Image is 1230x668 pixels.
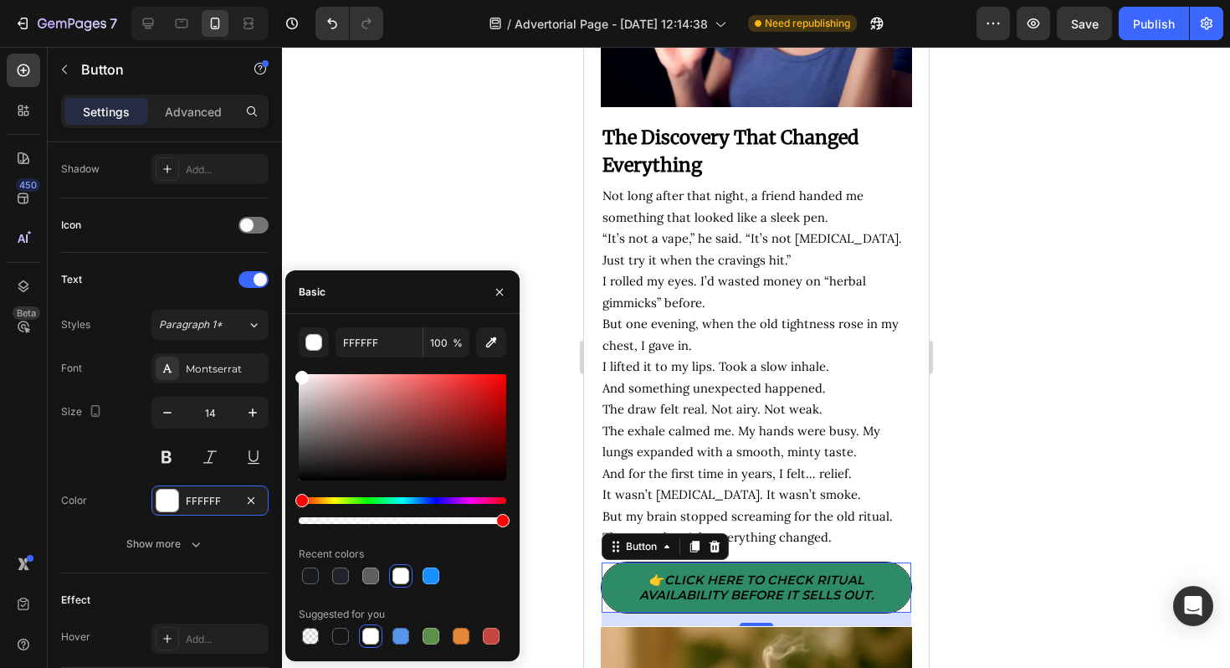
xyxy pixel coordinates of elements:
[453,336,463,351] span: %
[299,607,385,622] div: Suggested for you
[584,47,929,668] iframe: Design area
[315,7,383,40] div: Undo/Redo
[299,497,506,504] div: Hue
[507,15,511,33] span: /
[61,361,82,376] div: Font
[13,306,40,320] div: Beta
[61,493,87,508] div: Color
[299,547,364,562] div: Recent colors
[151,310,269,340] button: Paragraph 1*
[61,162,100,177] div: Shadow
[159,317,223,332] span: Paragraph 1*
[126,536,204,552] div: Show more
[81,59,223,80] p: Button
[765,16,850,31] span: Need republishing
[61,593,90,608] div: Effect
[186,162,264,177] div: Add...
[1173,586,1213,626] div: Open Intercom Messenger
[61,629,90,645] div: Hover
[299,285,325,300] div: Basic
[1133,15,1175,33] div: Publish
[186,494,234,509] div: FFFFFF
[16,178,40,192] div: 450
[336,327,423,357] input: Eg: FFFFFF
[1057,7,1112,40] button: Save
[7,7,125,40] button: 7
[61,529,269,559] button: Show more
[515,15,708,33] span: Advertorial Page - [DATE] 12:14:38
[61,218,81,233] div: Icon
[61,272,82,287] div: Text
[186,362,264,377] div: Montserrat
[186,632,264,647] div: Add...
[165,103,222,121] p: Advanced
[1071,17,1099,31] span: Save
[1119,7,1189,40] button: Publish
[110,13,117,33] p: 7
[83,103,130,121] p: Settings
[61,401,105,424] div: Size
[61,317,90,332] div: Styles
